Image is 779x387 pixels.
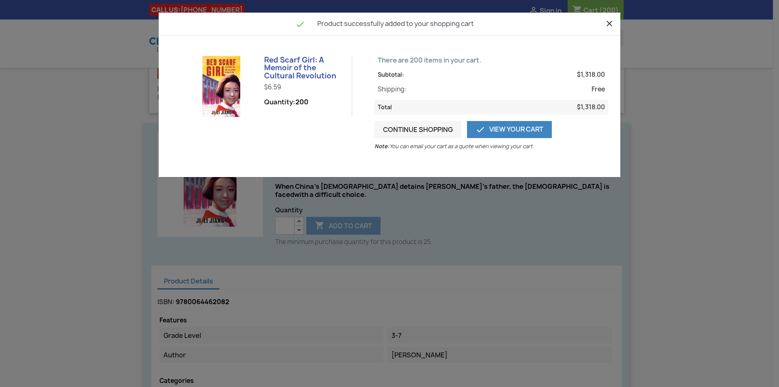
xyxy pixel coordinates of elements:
[378,85,407,93] span: Shipping:
[592,85,605,93] span: Free
[264,56,345,80] h6: Red Scarf Girl: A Memoir of the Cultural Revolution
[191,56,252,117] img: Red Scarf Girl: A Memoir of the Cultural Revolution
[378,103,392,111] span: Total
[605,18,614,28] button: Close
[467,121,552,138] a: View Your Cart
[374,142,537,150] p: You can email your cart as a quote when viewing your cart.
[577,71,605,79] span: $1,318.00
[295,19,305,29] i: 
[374,56,608,64] p: There are 200 items in your cart.
[605,19,614,28] i: close
[264,83,345,91] p: $6.59
[577,103,605,111] span: $1,318.00
[378,71,404,79] span: Subtotal:
[374,142,389,150] b: Note:
[295,97,308,106] strong: 200
[165,19,614,29] h4: Product successfully added to your shopping cart
[374,121,461,138] button: Continue shopping
[476,125,485,134] i: 
[264,98,308,106] span: Quantity:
